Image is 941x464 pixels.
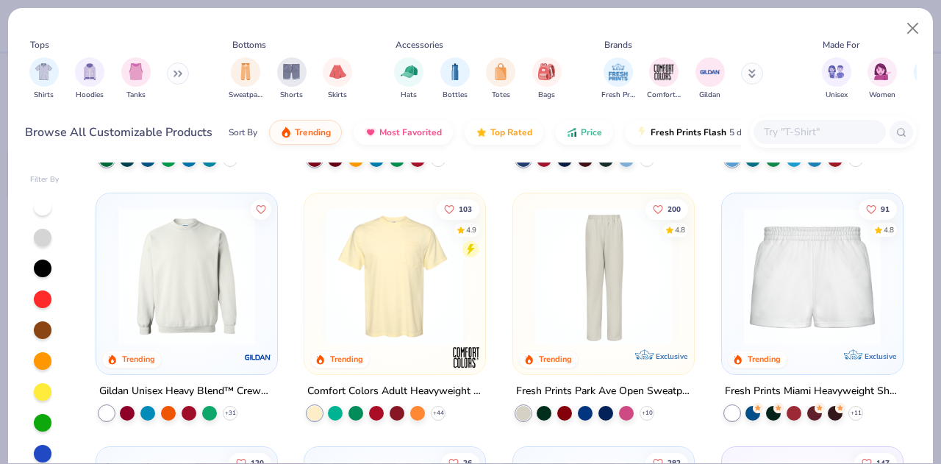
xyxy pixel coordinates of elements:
[737,208,888,345] img: af8dff09-eddf-408b-b5dc-51145765dcf2
[394,57,423,101] button: filter button
[532,57,562,101] button: filter button
[762,124,876,140] input: Try "T-Shirt"
[319,208,470,345] img: 284e3bdb-833f-4f21-a3b0-720291adcbd9
[329,63,346,80] img: Skirts Image
[121,57,151,101] button: filter button
[699,61,721,83] img: Gildan Image
[440,57,470,101] div: filter for Bottles
[604,38,632,51] div: Brands
[647,57,681,101] button: filter button
[881,205,890,213] span: 91
[467,224,477,235] div: 4.9
[538,63,554,80] img: Bags Image
[490,126,532,138] span: Top Rated
[323,57,352,101] div: filter for Skirts
[99,382,274,401] div: Gildan Unisex Heavy Blend™ Crewneck Sweatshirt - 18000
[528,208,679,345] img: 0ed6d0be-3a42-4fd2-9b2a-c5ffc757fdcf
[647,90,681,101] span: Comfort Colors
[867,57,897,101] div: filter for Women
[636,126,648,138] img: flash.gif
[277,57,307,101] div: filter for Shorts
[229,90,262,101] span: Sweatpants
[493,63,509,80] img: Totes Image
[601,57,635,101] div: filter for Fresh Prints
[280,90,303,101] span: Shorts
[869,90,895,101] span: Women
[601,90,635,101] span: Fresh Prints
[828,63,845,80] img: Unisex Image
[647,57,681,101] div: filter for Comfort Colors
[822,57,851,101] button: filter button
[656,351,687,361] span: Exclusive
[126,90,146,101] span: Tanks
[128,63,144,80] img: Tanks Image
[699,90,720,101] span: Gildan
[394,57,423,101] div: filter for Hats
[653,61,675,83] img: Comfort Colors Image
[645,199,688,219] button: Like
[280,126,292,138] img: trending.gif
[111,208,262,345] img: 833bdddd-6347-4faa-9e52-496810413cc0
[447,63,463,80] img: Bottles Image
[277,57,307,101] button: filter button
[865,351,896,361] span: Exclusive
[486,57,515,101] button: filter button
[725,382,900,401] div: Fresh Prints Miami Heavyweight Shorts
[492,90,510,101] span: Totes
[607,61,629,83] img: Fresh Prints Image
[251,199,271,219] button: Like
[379,126,442,138] span: Most Favorited
[76,90,104,101] span: Hoodies
[729,124,784,141] span: 5 day delivery
[859,199,897,219] button: Like
[365,126,376,138] img: most_fav.gif
[121,57,151,101] div: filter for Tanks
[675,224,685,235] div: 4.8
[82,63,98,80] img: Hoodies Image
[581,126,602,138] span: Price
[269,120,342,145] button: Trending
[465,120,543,145] button: Top Rated
[75,57,104,101] button: filter button
[323,57,352,101] button: filter button
[443,90,468,101] span: Bottles
[899,15,927,43] button: Close
[668,205,681,213] span: 200
[884,224,894,235] div: 4.8
[651,126,726,138] span: Fresh Prints Flash
[401,63,418,80] img: Hats Image
[354,120,453,145] button: Most Favorited
[30,174,60,185] div: Filter By
[229,57,262,101] button: filter button
[440,57,470,101] button: filter button
[401,90,417,101] span: Hats
[822,57,851,101] div: filter for Unisex
[695,57,725,101] button: filter button
[433,409,444,418] span: + 44
[35,63,52,80] img: Shirts Image
[874,63,891,80] img: Women Image
[532,57,562,101] div: filter for Bags
[459,205,473,213] span: 103
[486,57,515,101] div: filter for Totes
[328,90,347,101] span: Skirts
[867,57,897,101] button: filter button
[307,382,482,401] div: Comfort Colors Adult Heavyweight RS Pocket T-Shirt
[437,199,480,219] button: Like
[476,126,487,138] img: TopRated.gif
[850,409,861,418] span: + 11
[601,57,635,101] button: filter button
[826,90,848,101] span: Unisex
[283,63,300,80] img: Shorts Image
[224,409,235,418] span: + 31
[516,382,691,401] div: Fresh Prints Park Ave Open Sweatpants
[229,57,262,101] div: filter for Sweatpants
[232,38,266,51] div: Bottoms
[25,124,212,141] div: Browse All Customizable Products
[295,126,331,138] span: Trending
[243,343,272,372] img: Gildan logo
[229,126,257,139] div: Sort By
[642,409,653,418] span: + 10
[823,38,859,51] div: Made For
[237,63,254,80] img: Sweatpants Image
